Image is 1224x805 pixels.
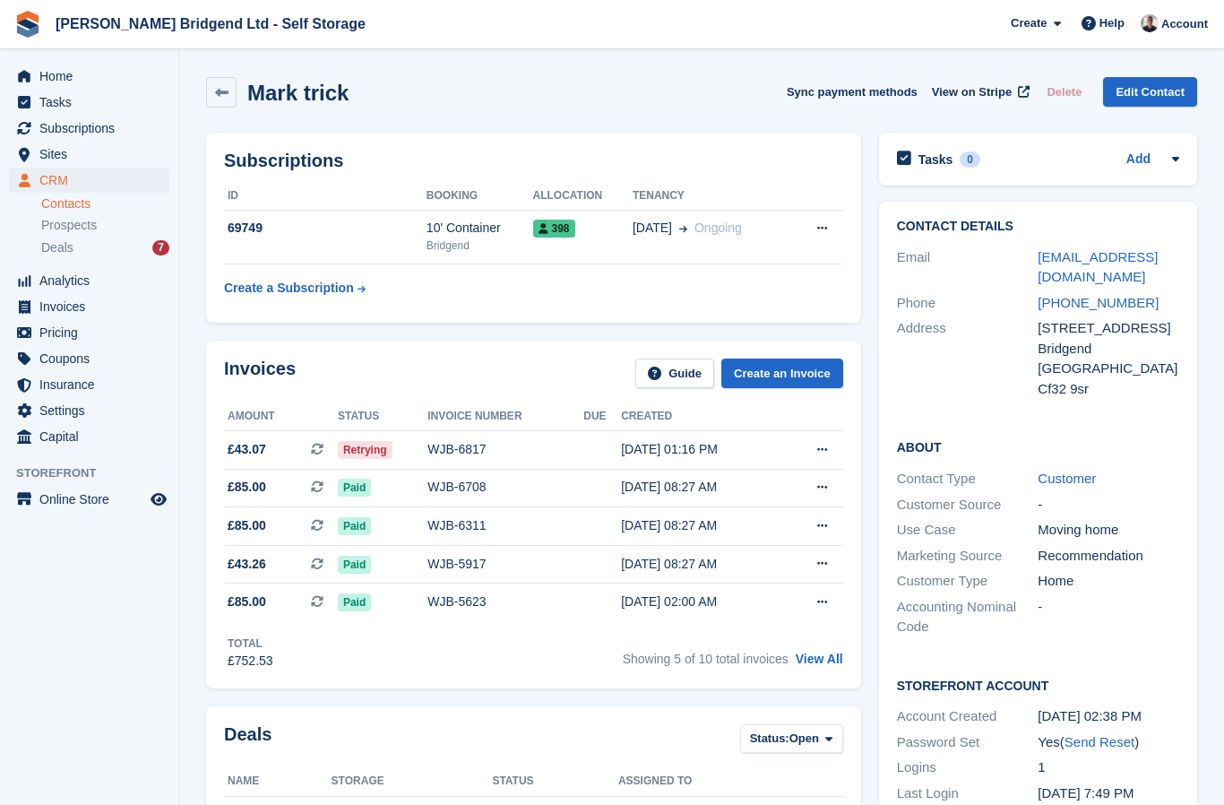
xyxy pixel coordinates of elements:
span: £43.26 [228,555,266,574]
th: Booking [427,182,533,211]
a: Contacts [41,195,169,212]
time: 2025-01-22 19:49:27 UTC [1038,785,1133,801]
a: menu [9,142,169,167]
div: Bridgend [427,238,533,254]
a: menu [9,487,169,512]
th: Created [621,402,780,431]
a: menu [9,372,169,397]
span: Prospects [41,217,97,234]
div: Create a Subscription [224,279,354,298]
a: Customer [1038,471,1096,486]
div: Moving home [1038,520,1179,541]
div: - [1038,597,1179,637]
th: Assigned to [618,767,843,796]
div: Home [1038,571,1179,592]
a: Send Reset [1065,734,1134,749]
div: [DATE] 01:16 PM [621,440,780,459]
span: Open [789,730,819,748]
span: £43.07 [228,440,266,459]
div: WJB-6817 [427,440,583,459]
span: Account [1161,15,1208,33]
div: [DATE] 08:27 AM [621,516,780,535]
div: Logins [897,757,1039,778]
button: Sync payment methods [787,77,918,107]
div: [DATE] 08:27 AM [621,555,780,574]
th: Due [583,402,621,431]
a: Deals 7 [41,238,169,257]
span: Tasks [39,90,147,115]
h2: Invoices [224,359,296,388]
span: Coupons [39,346,147,371]
div: 10' Container [427,219,533,238]
span: 398 [533,220,575,238]
th: Status [338,402,427,431]
span: Paid [338,593,371,611]
span: Status: [750,730,789,748]
span: Paid [338,479,371,497]
th: Tenancy [633,182,789,211]
span: ( ) [1060,734,1139,749]
h2: Subscriptions [224,151,843,171]
div: [STREET_ADDRESS] [1038,318,1179,339]
span: View on Stripe [932,83,1012,101]
span: Analytics [39,268,147,293]
div: Address [897,318,1039,399]
span: £85.00 [228,516,266,535]
span: CRM [39,168,147,193]
div: Phone [897,293,1039,314]
a: View All [796,652,843,666]
span: Showing 5 of 10 total invoices [623,652,789,666]
img: Rhys Jones [1141,14,1159,32]
a: Create a Subscription [224,272,366,305]
h2: Storefront Account [897,676,1179,694]
a: menu [9,268,169,293]
div: 69749 [224,219,427,238]
a: menu [9,424,169,449]
div: WJB-5623 [427,593,583,611]
div: Customer Type [897,571,1039,592]
a: [PERSON_NAME] Bridgend Ltd - Self Storage [48,9,373,39]
div: Contact Type [897,469,1039,489]
span: Subscriptions [39,116,147,141]
div: 1 [1038,757,1179,778]
a: menu [9,168,169,193]
div: [DATE] 02:38 PM [1038,706,1179,727]
h2: Tasks [918,151,953,168]
a: Add [1126,150,1151,170]
span: Invoices [39,294,147,319]
span: Insurance [39,372,147,397]
a: Edit Contact [1103,77,1197,107]
div: WJB-5917 [427,555,583,574]
span: Paid [338,517,371,535]
div: Accounting Nominal Code [897,597,1039,637]
a: Guide [635,359,714,388]
a: [PHONE_NUMBER] [1038,295,1159,310]
span: Deals [41,239,73,256]
div: 7 [152,240,169,255]
img: stora-icon-8386f47178a22dfd0bd8f6a31ec36ba5ce8667c1dd55bd0f319d3a0aa187defe.svg [14,11,41,38]
th: Amount [224,402,338,431]
a: menu [9,294,169,319]
a: menu [9,116,169,141]
a: [EMAIL_ADDRESS][DOMAIN_NAME] [1038,249,1158,285]
th: Name [224,767,332,796]
div: Last Login [897,783,1039,804]
div: Cf32 9sr [1038,379,1179,400]
h2: Contact Details [897,220,1179,234]
div: WJB-6311 [427,516,583,535]
div: Marketing Source [897,546,1039,567]
button: Status: Open [740,724,843,754]
div: WJB-6708 [427,478,583,497]
span: Storefront [16,464,178,482]
h2: Deals [224,724,272,757]
div: Yes [1038,732,1179,753]
span: Online Store [39,487,147,512]
a: menu [9,90,169,115]
a: Prospects [41,216,169,235]
span: Sites [39,142,147,167]
div: 0 [960,151,980,168]
div: Account Created [897,706,1039,727]
a: menu [9,398,169,423]
button: Delete [1039,77,1089,107]
div: Use Case [897,520,1039,541]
